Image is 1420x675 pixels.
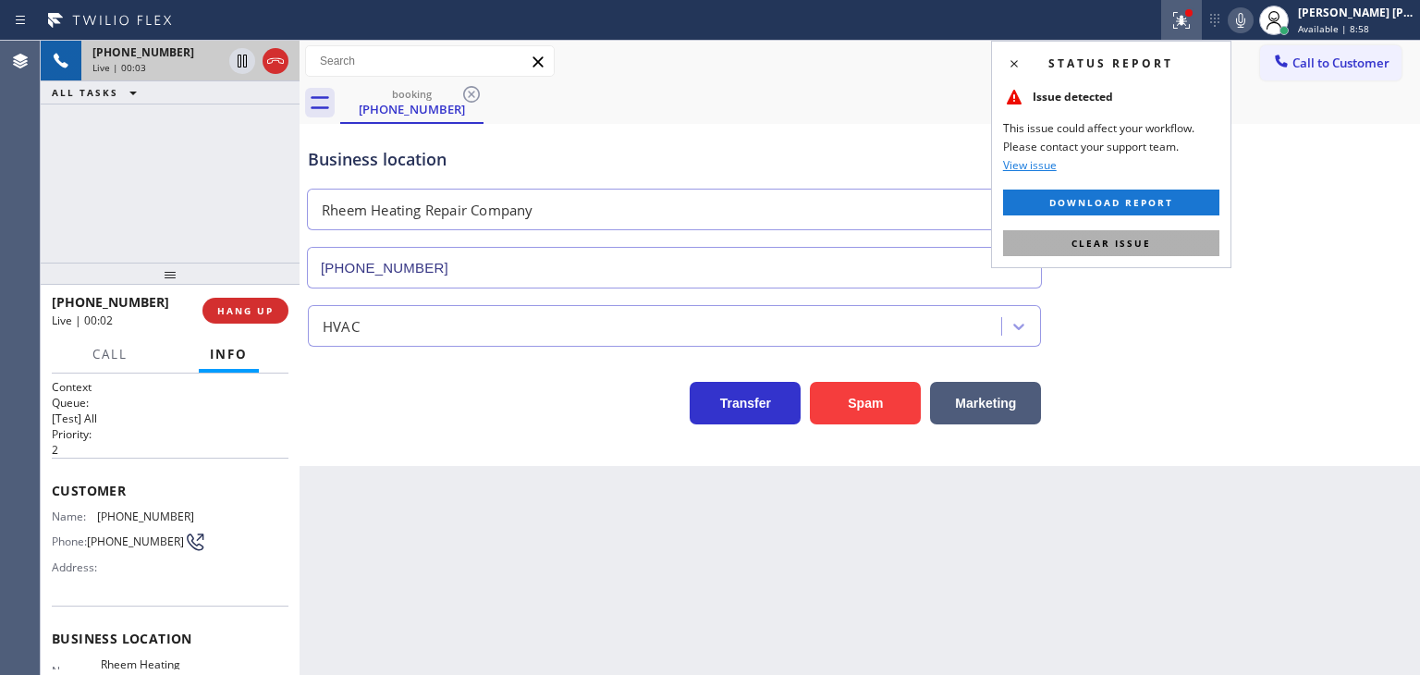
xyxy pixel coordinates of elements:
div: Business location [308,147,1041,172]
button: Info [199,337,259,373]
span: ALL TASKS [52,86,118,99]
div: HVAC [323,315,360,337]
button: Hang up [263,48,288,74]
span: Name: [52,509,97,523]
span: Info [210,346,248,362]
p: 2 [52,442,288,458]
button: Spam [810,382,921,424]
input: Search [306,46,554,76]
div: Rheem Heating Repair Company [322,200,533,221]
button: Marketing [930,382,1041,424]
button: HANG UP [202,298,288,324]
span: Live | 00:02 [52,313,113,328]
div: [PERSON_NAME] [PERSON_NAME] [1298,5,1414,20]
span: Call to Customer [1292,55,1389,71]
div: (858) 457-5955 [342,82,482,122]
div: [PHONE_NUMBER] [342,101,482,117]
span: HANG UP [217,304,274,317]
button: Hold Customer [229,48,255,74]
span: [PHONE_NUMBER] [52,293,169,311]
span: Address: [52,560,101,574]
h2: Priority: [52,426,288,442]
span: Live | 00:03 [92,61,146,74]
span: [PHONE_NUMBER] [92,44,194,60]
span: [PHONE_NUMBER] [87,534,184,548]
p: [Test] All [52,411,288,426]
h1: Context [52,379,288,395]
span: [PHONE_NUMBER] [97,509,194,523]
input: Phone Number [307,247,1042,288]
span: Phone: [52,534,87,548]
button: Mute [1228,7,1254,33]
button: Call [81,337,139,373]
span: Available | 8:58 [1298,22,1369,35]
span: Business location [52,630,288,647]
button: ALL TASKS [41,81,155,104]
h2: Queue: [52,395,288,411]
span: Customer [52,482,288,499]
button: Call to Customer [1260,45,1402,80]
span: Call [92,346,128,362]
div: booking [342,87,482,101]
button: Transfer [690,382,801,424]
